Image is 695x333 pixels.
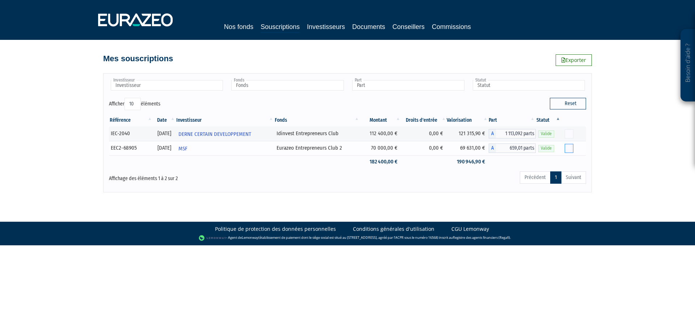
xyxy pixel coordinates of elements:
div: A - Eurazeo Entrepreneurs Club 2 [489,143,536,153]
div: Eurazeo Entrepreneurs Club 2 [277,144,357,152]
i: Voir l'investisseur [269,128,271,141]
div: [DATE] [155,144,173,152]
i: [Français] Personne physique [132,132,136,136]
td: 0,00 € [401,141,447,155]
th: Investisseur: activer pour trier la colonne par ordre croissant [176,114,274,126]
td: 190 946,90 € [447,155,488,168]
div: A - Idinvest Entrepreneurs Club [489,129,536,138]
span: DERNE CERTAIN DEVELOPPEMENT [178,128,251,141]
a: Commissions [432,22,471,32]
label: Afficher éléments [109,98,160,110]
a: Conseillers [392,22,425,32]
a: Politique de protection des données personnelles [215,225,336,233]
div: EEC2-68905 [111,144,150,152]
img: logo-lemonway.png [199,234,227,242]
span: A [489,143,496,153]
td: 112 400,00 € [360,126,401,141]
td: 70 000,00 € [360,141,401,155]
a: Investisseurs [307,22,345,32]
th: Droits d'entrée: activer pour trier la colonne par ordre croissant [401,114,447,126]
th: Statut : activer pour trier la colonne par ordre d&eacute;croissant [536,114,561,126]
td: 69 631,00 € [447,141,488,155]
a: DERNE CERTAIN DEVELOPPEMENT [176,126,274,141]
a: CGU Lemonway [451,225,489,233]
i: Voir l'investisseur [269,142,271,155]
div: Idinvest Entrepreneurs Club [277,130,357,137]
span: Valide [538,130,554,137]
span: MSF [178,142,188,155]
a: Documents [352,22,385,32]
th: Date: activer pour trier la colonne par ordre croissant [153,114,176,126]
th: Montant: activer pour trier la colonne par ordre croissant [360,114,401,126]
th: Part: activer pour trier la colonne par ordre croissant [489,114,536,126]
a: 1 [550,171,561,184]
td: 182 400,00 € [360,155,401,168]
a: Registre des agents financiers (Regafi) [453,235,510,240]
img: 1732889491-logotype_eurazeo_blanc_rvb.png [98,13,173,26]
select: Afficheréléments [125,98,141,110]
a: Exporter [556,54,592,66]
span: A [489,129,496,138]
button: Reset [550,98,586,109]
h4: Mes souscriptions [103,54,173,63]
div: Affichage des éléments 1 à 2 sur 2 [109,171,302,182]
div: IEC-2040 [111,130,150,137]
th: Fonds: activer pour trier la colonne par ordre croissant [274,114,360,126]
span: 659,01 parts [496,143,536,153]
th: Référence : activer pour trier la colonne par ordre croissant [109,114,153,126]
a: MSF [176,141,274,155]
td: 0,00 € [401,126,447,141]
div: [DATE] [155,130,173,137]
a: Souscriptions [261,22,300,33]
th: Valorisation: activer pour trier la colonne par ordre croissant [447,114,488,126]
a: Conditions générales d'utilisation [353,225,434,233]
i: [Français] Personne physique [139,146,143,150]
span: Valide [538,145,554,152]
span: 1 113,092 parts [496,129,536,138]
a: Lemonway [242,235,258,240]
a: Nos fonds [224,22,253,32]
div: - Agent de (établissement de paiement dont le siège social est situé au [STREET_ADDRESS], agréé p... [7,234,688,242]
td: 121 315,90 € [447,126,488,141]
p: Besoin d'aide ? [684,33,692,98]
